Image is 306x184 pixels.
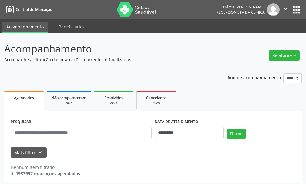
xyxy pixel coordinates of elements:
span: Agendados [14,95,34,100]
label: DATA DE ATENDIMENTO [155,117,198,127]
a: Acompanhamento [2,22,48,33]
span: Central de Marcação [16,7,52,12]
div: 2025 [51,101,86,105]
div: Mércia [PERSON_NAME] [216,5,265,10]
div: de [11,170,80,177]
button: Filtrar [227,129,246,139]
a: Beneficiários [54,22,89,32]
button:  [280,3,291,16]
strong: 1933997 marcações agendadas [16,171,80,176]
button: apps [291,5,302,15]
label: PESQUISAR [11,117,31,127]
div: Nenhum item filtrado [11,164,80,170]
div: 2025 [141,101,171,105]
p: Acompanhe a situação das marcações correntes e finalizadas [4,56,213,63]
button: Relatórios [269,50,300,61]
button: Mais filtroskeyboard_arrow_down [11,147,47,158]
span: Cancelados [146,95,166,100]
span: Resolvidos [104,95,123,100]
span: Não compareceram [51,95,86,100]
span: Recepcionista da clínica [216,10,265,15]
p: Ano de acompanhamento [227,73,281,81]
i:  [282,5,289,12]
img: img [267,3,280,16]
i: keyboard_arrow_down [37,149,43,156]
p: Acompanhamento [4,41,213,56]
div: 2025 [99,101,129,105]
a: Central de Marcação [4,5,52,15]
